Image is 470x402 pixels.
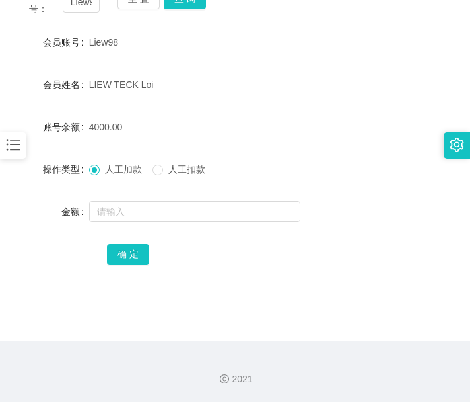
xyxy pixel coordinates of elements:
div: 2021 [11,372,459,386]
label: 会员姓名 [43,79,89,90]
label: 账号余额 [43,122,89,132]
label: 会员账号 [43,37,89,48]
input: 请输入 [89,201,300,222]
span: 4000.00 [89,122,123,132]
label: 金额 [61,206,89,217]
span: 人工加款 [100,164,147,175]
i: 图标: bars [5,136,22,153]
label: 操作类型 [43,164,89,175]
i: 图标: copyright [220,374,229,383]
i: 图标: setting [450,138,464,152]
span: Liew98 [89,37,118,48]
button: 确 定 [107,244,149,265]
span: LIEW TECK Loi [89,79,154,90]
span: 人工扣款 [163,164,211,175]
